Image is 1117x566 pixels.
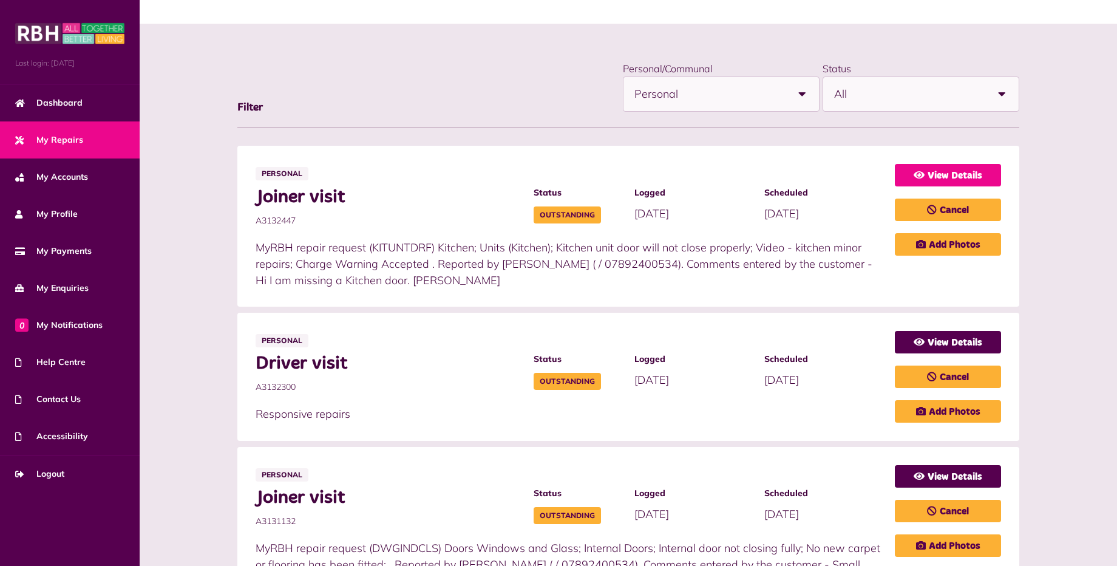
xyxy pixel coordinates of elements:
[634,186,753,199] span: Logged
[764,186,883,199] span: Scheduled
[623,63,713,75] label: Personal/Communal
[534,487,622,500] span: Status
[895,199,1001,221] a: Cancel
[534,206,601,223] span: Outstanding
[634,206,669,220] span: [DATE]
[15,97,83,109] span: Dashboard
[15,58,124,69] span: Last login: [DATE]
[237,102,263,113] span: Filter
[534,373,601,390] span: Outstanding
[256,353,521,375] span: Driver visit
[764,206,799,220] span: [DATE]
[895,233,1001,256] a: Add Photos
[634,373,669,387] span: [DATE]
[764,353,883,366] span: Scheduled
[15,21,124,46] img: MyRBH
[764,507,799,521] span: [DATE]
[15,356,86,369] span: Help Centre
[256,487,521,509] span: Joiner visit
[823,63,851,75] label: Status
[15,319,103,332] span: My Notifications
[15,245,92,257] span: My Payments
[256,214,521,227] span: A3132447
[764,373,799,387] span: [DATE]
[895,500,1001,522] a: Cancel
[895,366,1001,388] a: Cancel
[634,353,753,366] span: Logged
[15,171,88,183] span: My Accounts
[895,331,1001,353] a: View Details
[534,353,622,366] span: Status
[256,186,521,208] span: Joiner visit
[634,487,753,500] span: Logged
[895,465,1001,488] a: View Details
[256,406,883,422] p: Responsive repairs
[256,167,308,180] span: Personal
[534,507,601,524] span: Outstanding
[15,430,88,443] span: Accessibility
[15,393,81,406] span: Contact Us
[256,515,521,528] span: A3131132
[15,208,78,220] span: My Profile
[834,77,985,111] span: All
[15,134,83,146] span: My Repairs
[634,507,669,521] span: [DATE]
[895,164,1001,186] a: View Details
[895,534,1001,557] a: Add Photos
[895,400,1001,423] a: Add Photos
[256,239,883,288] p: MyRBH repair request (KITUNTDRF) Kitchen; Units (Kitchen); Kitchen unit door will not close prope...
[15,318,29,332] span: 0
[534,186,622,199] span: Status
[256,381,521,394] span: A3132300
[634,77,785,111] span: Personal
[15,468,64,480] span: Logout
[764,487,883,500] span: Scheduled
[256,468,308,482] span: Personal
[15,282,89,295] span: My Enquiries
[256,334,308,347] span: Personal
